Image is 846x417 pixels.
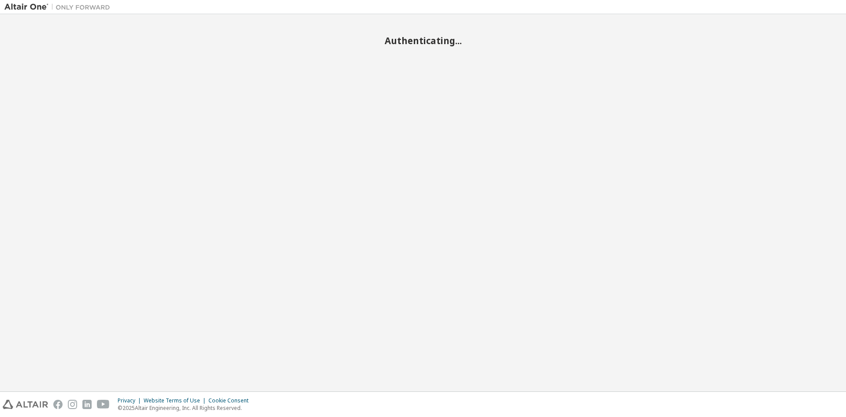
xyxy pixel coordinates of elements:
[208,397,254,404] div: Cookie Consent
[4,35,842,46] h2: Authenticating...
[3,400,48,409] img: altair_logo.svg
[118,404,254,412] p: © 2025 Altair Engineering, Inc. All Rights Reserved.
[97,400,110,409] img: youtube.svg
[118,397,144,404] div: Privacy
[68,400,77,409] img: instagram.svg
[53,400,63,409] img: facebook.svg
[144,397,208,404] div: Website Terms of Use
[4,3,115,11] img: Altair One
[82,400,92,409] img: linkedin.svg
